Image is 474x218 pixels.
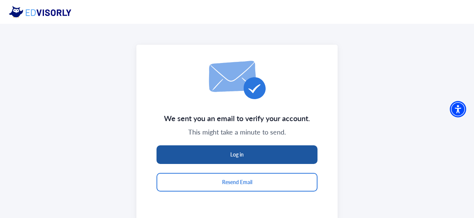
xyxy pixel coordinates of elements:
img: email-icon [208,60,266,99]
img: eddy logo [9,6,78,18]
div: Accessibility Menu [450,101,466,117]
button: Resend Email [157,173,317,192]
span: This might take a minute to send. [188,127,286,136]
button: Log in [157,145,317,164]
span: We sent you an email to verify your account. [164,112,310,124]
